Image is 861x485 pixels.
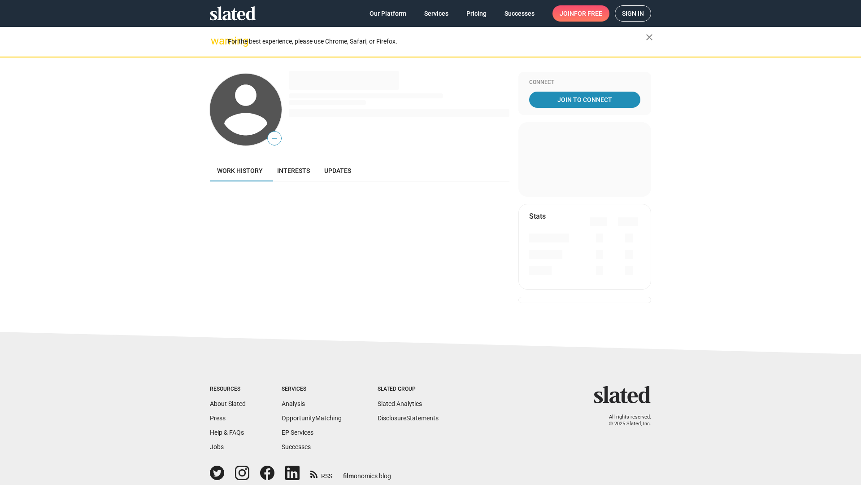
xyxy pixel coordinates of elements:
a: OpportunityMatching [282,414,342,422]
a: DisclosureStatements [378,414,439,422]
div: Services [282,386,342,393]
span: Work history [217,167,263,174]
a: Join To Connect [529,92,640,108]
mat-icon: close [644,32,655,43]
span: film [343,472,354,480]
span: Updates [324,167,351,174]
a: Our Platform [362,5,413,22]
p: All rights reserved. © 2025 Slated, Inc. [600,414,651,427]
span: for free [574,5,602,22]
a: Pricing [459,5,494,22]
mat-card-title: Stats [529,212,546,221]
a: Interests [270,160,317,181]
div: Resources [210,386,246,393]
a: About Slated [210,400,246,407]
div: Connect [529,79,640,86]
a: Successes [497,5,542,22]
a: RSS [310,467,332,481]
a: Analysis [282,400,305,407]
span: Successes [504,5,535,22]
span: Our Platform [370,5,406,22]
span: — [268,133,281,145]
a: EP Services [282,429,313,436]
div: For the best experience, please use Chrome, Safari, or Firefox. [228,35,646,48]
span: Join [560,5,602,22]
a: Updates [317,160,358,181]
a: filmonomics blog [343,465,391,481]
a: Press [210,414,226,422]
a: Slated Analytics [378,400,422,407]
span: Interests [277,167,310,174]
a: Services [417,5,456,22]
a: Joinfor free [552,5,609,22]
mat-icon: warning [211,35,222,46]
a: Jobs [210,443,224,450]
span: Pricing [466,5,487,22]
span: Join To Connect [531,92,639,108]
span: Sign in [622,6,644,21]
a: Sign in [615,5,651,22]
a: Successes [282,443,311,450]
a: Help & FAQs [210,429,244,436]
a: Work history [210,160,270,181]
div: Slated Group [378,386,439,393]
span: Services [424,5,448,22]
